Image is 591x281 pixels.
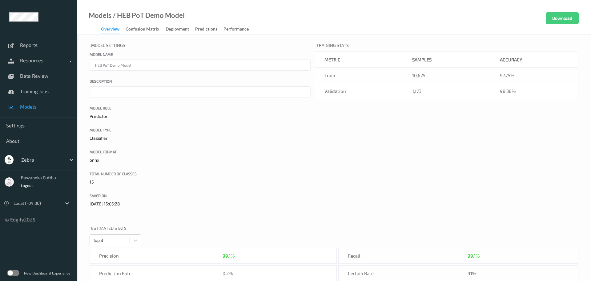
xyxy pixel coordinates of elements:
a: Overview [101,25,126,34]
label: Description [90,78,311,84]
div: Performance [223,26,249,34]
label: Model Format [90,149,311,155]
p: Training Stats [315,41,578,52]
td: 1,173 [403,83,491,99]
div: Confusion matrix [126,26,159,34]
p: Model Settings [90,41,311,52]
label: Model Role [90,105,311,111]
p: 15 [90,179,311,185]
p: [DATE] 15:05:28 [90,201,311,207]
div: 99.1% [468,253,480,259]
div: / HEB PoT Demo Model [111,12,185,19]
div: 99.1% [223,253,235,259]
div: Precision [90,248,213,263]
th: Accuracy [491,52,578,68]
p: Predictor [90,113,311,119]
label: Total number of classes [90,171,311,176]
div: Overview [101,26,119,34]
label: Saved On [90,193,311,198]
p: Classifier [90,135,311,141]
th: metric [315,52,403,68]
p: Estimated Stats [90,224,578,234]
th: Samples [403,52,491,68]
label: Model Type [90,127,311,133]
div: Prediction Rate [90,266,213,281]
div: Predictions [195,26,217,34]
div: Deployment [166,26,189,34]
button: Download [546,12,579,24]
a: Models [89,12,111,19]
td: Train [315,68,403,83]
p: onnx [90,157,311,163]
a: Performance [223,25,255,34]
div: Recall [339,248,458,263]
td: 97.75% [491,68,578,83]
div: 91% [458,266,578,281]
td: 98.38% [491,83,578,99]
div: 0.2% [213,266,337,281]
a: Predictions [195,25,223,34]
td: Validation [315,83,403,99]
td: 10,625 [403,68,491,83]
div: Certain Rate [339,266,458,281]
a: Deployment [166,25,195,34]
a: Confusion matrix [126,25,166,34]
label: Model name [90,52,311,57]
